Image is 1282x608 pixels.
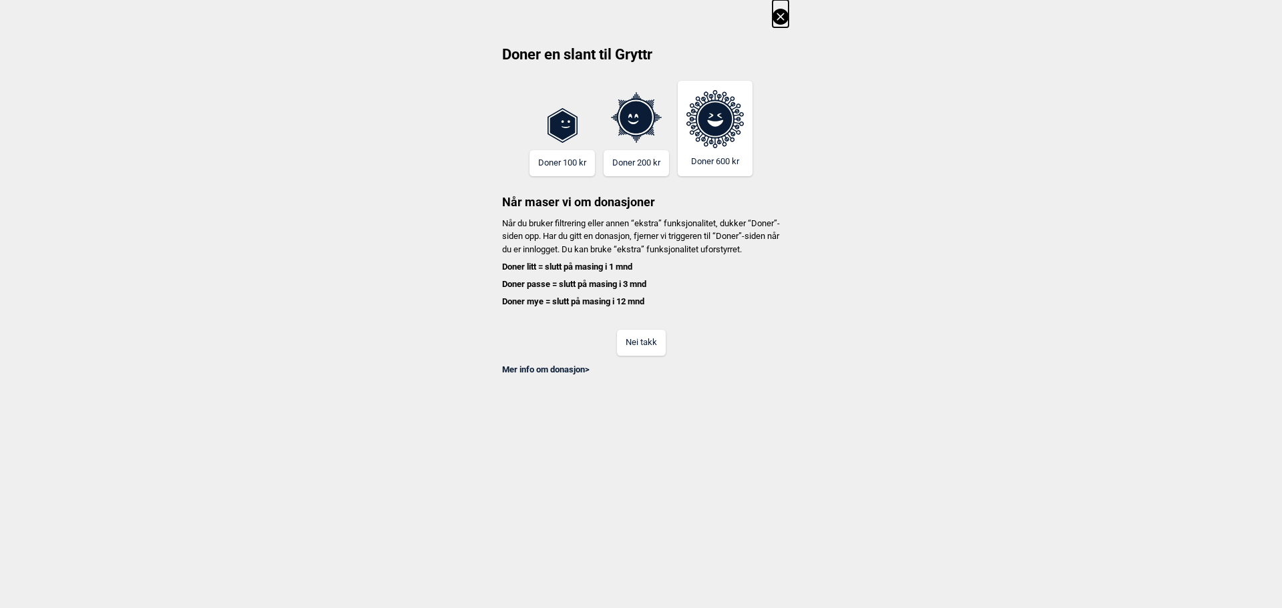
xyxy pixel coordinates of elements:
b: Doner mye = slutt på masing i 12 mnd [502,296,644,306]
button: Doner 600 kr [678,81,753,176]
p: Når du bruker filtrering eller annen “ekstra” funksjonalitet, dukker “Doner”-siden opp. Har du gi... [493,217,789,308]
button: Doner 100 kr [529,150,595,176]
button: Doner 200 kr [604,150,669,176]
b: Doner passe = slutt på masing i 3 mnd [502,279,646,289]
b: Doner litt = slutt på masing i 1 mnd [502,262,632,272]
h3: Når maser vi om donasjoner [493,176,789,210]
h2: Doner en slant til Gryttr [493,45,789,74]
button: Nei takk [617,330,666,356]
a: Mer info om donasjon> [502,364,590,374]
